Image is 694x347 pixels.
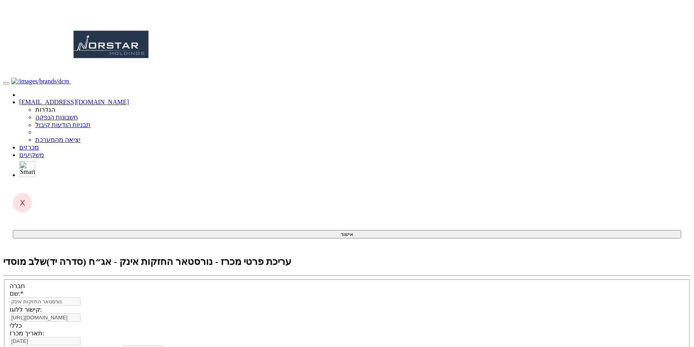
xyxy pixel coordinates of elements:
a: [EMAIL_ADDRESS][DOMAIN_NAME] [19,99,129,105]
img: SmartBull Logo [19,161,35,177]
span: X [20,198,25,208]
button: אישור [13,230,681,238]
a: יציאה מהמערכת [35,136,81,143]
a: תבניות הודעות קיבול [35,121,91,128]
label: חברה [10,282,25,289]
label: שם: [10,290,23,297]
a: חשבונות הנפקה [35,114,78,121]
label: קישור ללוגו: [10,306,42,313]
span: שלב מוסדי [3,256,46,267]
img: Auction Logo [71,3,151,83]
a: משקיעים [19,151,44,158]
label: תאריך מכרז: [10,330,44,337]
label: כללי [10,322,22,329]
img: /images/brands/dcm [11,78,69,85]
h2: עריכת פרטי מכרז - נורסטאר החזקות אינק - אג״ח (סדרה יד) [3,256,691,267]
li: הגדרות [35,106,691,113]
a: מכרזים [19,144,39,151]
